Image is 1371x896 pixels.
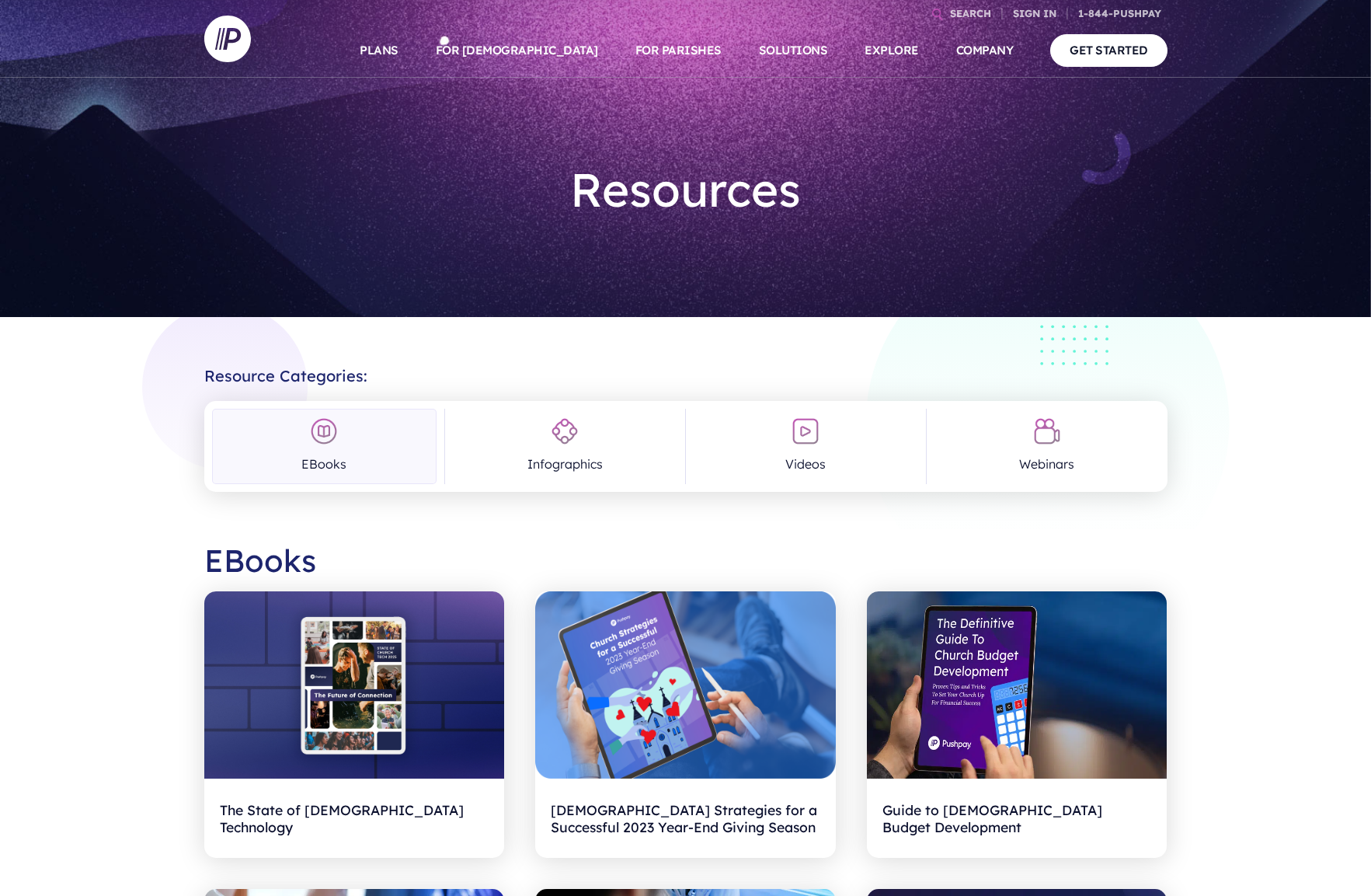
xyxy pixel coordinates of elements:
[204,354,1167,385] h2: Resource Categories:
[635,23,722,78] a: FOR PARISHES
[204,591,505,859] a: The State of [DEMOGRAPHIC_DATA] Technology
[310,417,338,445] img: EBooks Icon
[436,23,598,78] a: FOR [DEMOGRAPHIC_DATA]
[535,591,836,859] a: year end giving season strategies for churches ebook[DEMOGRAPHIC_DATA] Strategies for a Successfu...
[934,409,1159,484] a: Webinars
[458,149,914,230] h1: Resources
[1033,417,1061,445] img: Webinars Icon
[865,23,919,78] a: EXPLORE
[360,23,398,78] a: PLANS
[453,409,677,484] a: Infographics
[792,417,819,445] img: Videos Icon
[551,794,820,842] h2: [DEMOGRAPHIC_DATA] Strategies for a Successful 2023 Year-End Giving Season
[212,409,437,484] a: EBooks
[535,591,836,779] img: year end giving season strategies for churches ebook
[759,23,828,78] a: SOLUTIONS
[867,591,1167,859] a: Guide to [DEMOGRAPHIC_DATA] Budget Development
[204,529,1167,591] h2: EBooks
[882,794,1152,842] h2: Guide to [DEMOGRAPHIC_DATA] Budget Development
[1050,34,1167,66] a: GET STARTED
[220,794,489,842] h2: The State of [DEMOGRAPHIC_DATA] Technology
[551,417,579,445] img: Infographics Icon
[956,23,1014,78] a: COMPANY
[694,409,918,484] a: Videos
